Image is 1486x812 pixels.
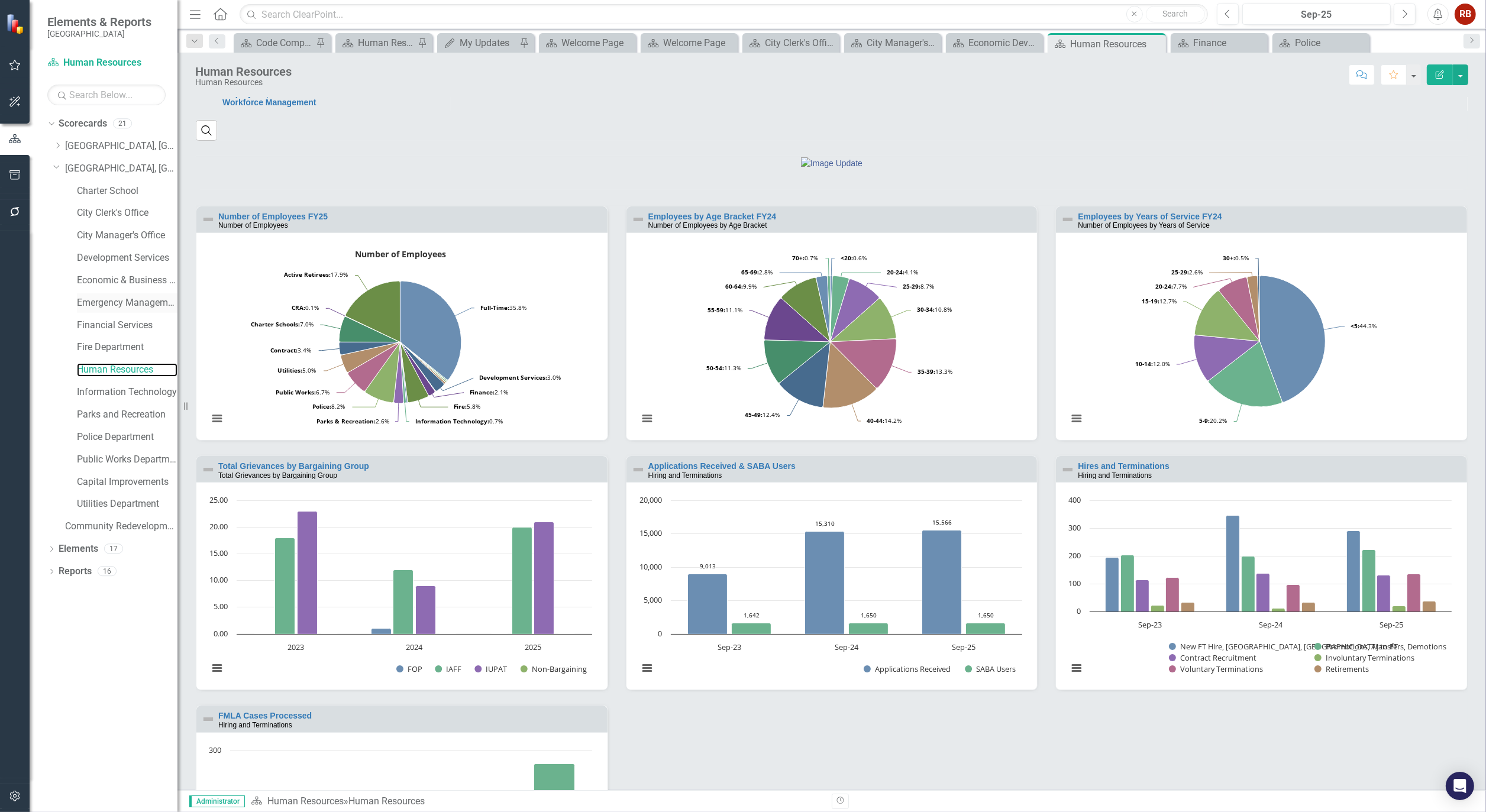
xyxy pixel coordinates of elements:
[1219,277,1259,341] path: 20-24, 137.
[251,795,823,808] div: »
[1138,619,1162,630] text: Sep-23
[922,530,961,635] path: Sep-25, 15,566. Applications Received.
[525,642,541,652] text: 2025
[639,528,662,538] text: 15,000
[887,268,918,276] text: 4.1%
[903,282,934,290] text: 8.7%
[731,623,1005,635] g: SABA Users, bar series 2 of 2 with 3 bars.
[1078,461,1170,471] a: Hires and Terminations
[687,530,961,635] g: Applications Received, bar series 1 of 2 with 3 bars.
[202,245,602,437] div: Number of Employees. Highcharts interactive chart.
[1142,297,1177,305] text: 12.7%
[1199,416,1227,425] text: 20.2%
[1078,212,1222,221] a: Employees by Years of Service FY24
[400,342,447,383] path: City Clerk, 16.
[867,35,938,50] div: City Manager's Office
[104,544,123,554] div: 17
[745,410,780,419] text: 12.4%
[316,417,376,425] tspan: Parks & Recreation:
[1181,603,1195,612] path: Sep-23, 32. Retirements.
[1362,550,1376,612] path: Sep-25, 222. Promotions, Transfers, Demotions.
[77,363,177,377] a: Human Resources
[1326,641,1446,652] text: Promotions, Transfers, Demotions
[952,642,975,652] text: Sep-25
[277,366,316,374] text: 5.0%
[47,29,151,38] small: [GEOGRAPHIC_DATA]
[805,532,844,635] path: Sep-24, 15,310. Applications Received.
[632,245,1032,437] div: Chart. Highcharts interactive chart.
[65,140,177,153] a: [GEOGRAPHIC_DATA], [GEOGRAPHIC_DATA] Business Initiatives
[1077,606,1081,616] text: 0
[275,528,532,635] g: IAFF, bar series 2 of 4 with 3 bars.
[6,13,27,34] img: ClearPoint Strategy
[408,664,422,674] text: FOP
[1136,574,1391,612] g: Contract Recruitment, bar series 3 of 6 with 3 bars.
[781,277,830,342] path: 60-64, 177.
[479,373,547,381] tspan: Development Services:
[801,157,862,169] img: Image Update
[542,35,633,50] a: Welcome Page
[77,475,177,489] a: Capital Improvements
[1061,462,1075,477] img: Not Defined
[1226,516,1240,612] path: Sep-24, 346. New FT Hire, Rehire, CT to FT.
[98,567,117,577] div: 16
[400,342,436,392] path: Emergency Mgmt & Resilience, 7.
[267,795,344,807] a: Human Resources
[1380,619,1403,630] text: Sep-25
[400,342,447,382] path: City Auditor, 7.
[416,586,436,635] path: 2024, 9. IUPAT.
[358,35,415,50] div: Human Resources Analytics Dashboard
[917,305,952,313] text: 10.8%
[1162,9,1188,18] span: Search
[1302,603,1316,612] path: Sep-24, 32. Retirements.
[446,664,461,674] text: IAFF
[1166,578,1180,612] path: Sep-23, 123. Voluntary Terminations.
[339,317,400,342] path: Charter Schools, 348.
[470,388,495,396] tspan: Finance:
[298,512,554,635] g: IUPAT, bar series 3 of 4 with 3 bars.
[1055,206,1468,441] div: Double-Click to Edit
[339,342,400,355] path: Contract, 172.
[77,319,177,332] a: Financial Services
[1068,522,1081,533] text: 300
[718,642,741,652] text: Sep-23
[949,35,1040,50] a: Economic Development
[77,408,177,422] a: Parks and Recreation
[214,628,228,639] text: 0.00
[741,268,759,276] tspan: 65-69:
[77,296,177,310] a: Emergency Management & Resilience
[1209,341,1283,407] path: 5-9, 361.
[1259,619,1283,630] text: Sep-24
[1068,578,1081,588] text: 100
[479,373,561,381] text: 3.0%
[744,611,760,619] text: 1,642
[209,574,228,585] text: 10.00
[648,461,796,471] a: Applications Received & SABA Users
[1062,245,1461,437] div: Chart. Highcharts interactive chart.
[415,417,489,425] tspan: Information Technology:
[917,305,935,313] tspan: 30-34:
[218,212,328,221] a: Number of Employees FY25
[1393,606,1406,612] path: Sep-25, 21. Involuntary Terminations.
[1068,410,1085,426] button: View chart menu, Chart
[1181,601,1436,612] g: Retirements, bar series 6 of 6 with 3 bars.
[741,268,773,276] text: 2.8%
[1242,557,1255,612] path: Sep-24, 198. Promotions, Transfers, Demotions.
[1151,606,1406,612] g: Involuntary Terminations, bar series 4 of 6 with 3 bars.
[725,282,743,290] tspan: 60-64:
[77,229,177,242] a: City Manager's Office
[400,281,461,380] path: Full-Time, 1,785.
[968,35,1040,50] div: Economic Development
[277,366,302,374] tspan: Utilities:
[745,35,836,50] a: City Clerk's Office
[830,279,878,342] path: 25-29, 156.
[254,629,508,635] g: FOP, bar series 1 of 4 with 3 bars.
[638,659,655,676] button: View chart menu, Chart
[214,601,228,612] text: 5.00
[480,303,526,312] text: 35.8%
[1223,254,1249,262] text: 0.5%
[1295,35,1367,50] div: Police
[1275,35,1367,50] a: Police
[1174,35,1265,50] a: Finance
[196,206,608,441] div: Double-Click to Edit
